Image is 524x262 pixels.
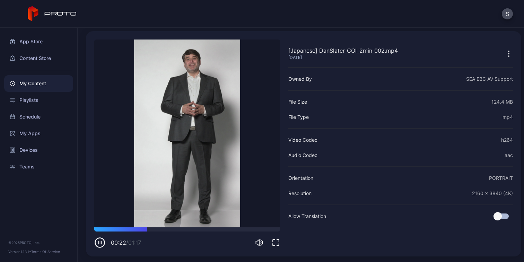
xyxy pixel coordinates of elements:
div: Allow Translation [288,212,326,220]
div: File Size [288,98,307,106]
div: h264 [501,136,513,144]
div: Audio Codec [288,151,317,159]
a: App Store [4,33,73,50]
div: Resolution [288,189,312,198]
a: My Content [4,75,73,92]
div: SEA EBC AV Support [466,75,513,83]
div: mp4 [503,113,513,121]
div: Owned By [288,75,312,83]
div: [Japanese] DanSlater_COI_2min_002.mp4 [288,46,398,55]
div: 2160 x 3840 (4K) [472,189,513,198]
div: 00:22 [111,238,141,247]
a: Playlists [4,92,73,108]
div: PORTRAIT [489,174,513,182]
a: My Apps [4,125,73,142]
a: Schedule [4,108,73,125]
video: Sorry, your browser doesn‘t support embedded videos [94,40,280,227]
button: S [502,8,513,19]
div: © 2025 PROTO, Inc. [8,240,69,245]
a: Devices [4,142,73,158]
div: 124.4 MB [491,98,513,106]
a: Content Store [4,50,73,67]
div: aac [505,151,513,159]
a: Terms Of Service [31,250,60,254]
div: [DATE] [288,55,398,60]
div: Video Codec [288,136,317,144]
span: / 01:17 [126,239,141,246]
span: Version 1.13.1 • [8,250,31,254]
a: Teams [4,158,73,175]
div: File Type [288,113,309,121]
div: Orientation [288,174,313,182]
